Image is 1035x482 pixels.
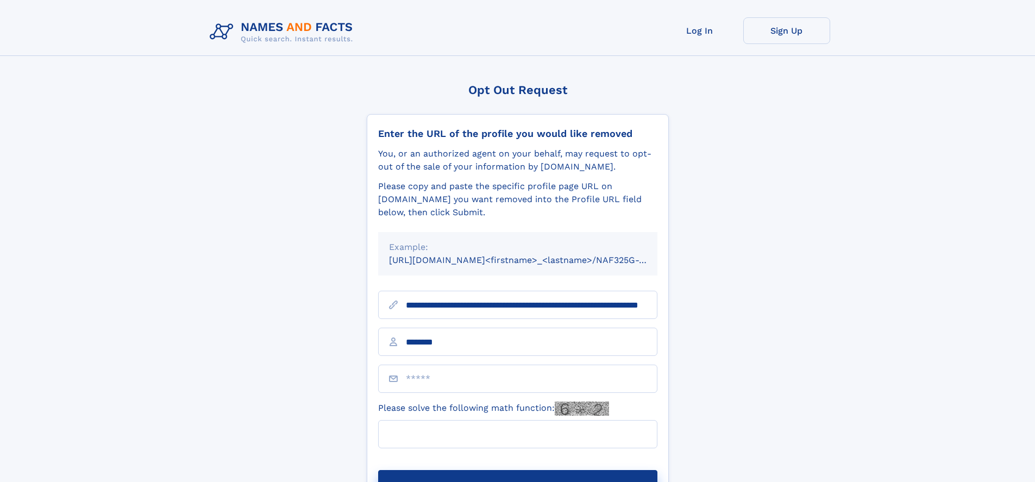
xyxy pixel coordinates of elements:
[367,83,669,97] div: Opt Out Request
[389,255,678,265] small: [URL][DOMAIN_NAME]<firstname>_<lastname>/NAF325G-xxxxxxxx
[378,128,657,140] div: Enter the URL of the profile you would like removed
[378,180,657,219] div: Please copy and paste the specific profile page URL on [DOMAIN_NAME] you want removed into the Pr...
[743,17,830,44] a: Sign Up
[656,17,743,44] a: Log In
[378,402,609,416] label: Please solve the following math function:
[205,17,362,47] img: Logo Names and Facts
[378,147,657,173] div: You, or an authorized agent on your behalf, may request to opt-out of the sale of your informatio...
[389,241,647,254] div: Example:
